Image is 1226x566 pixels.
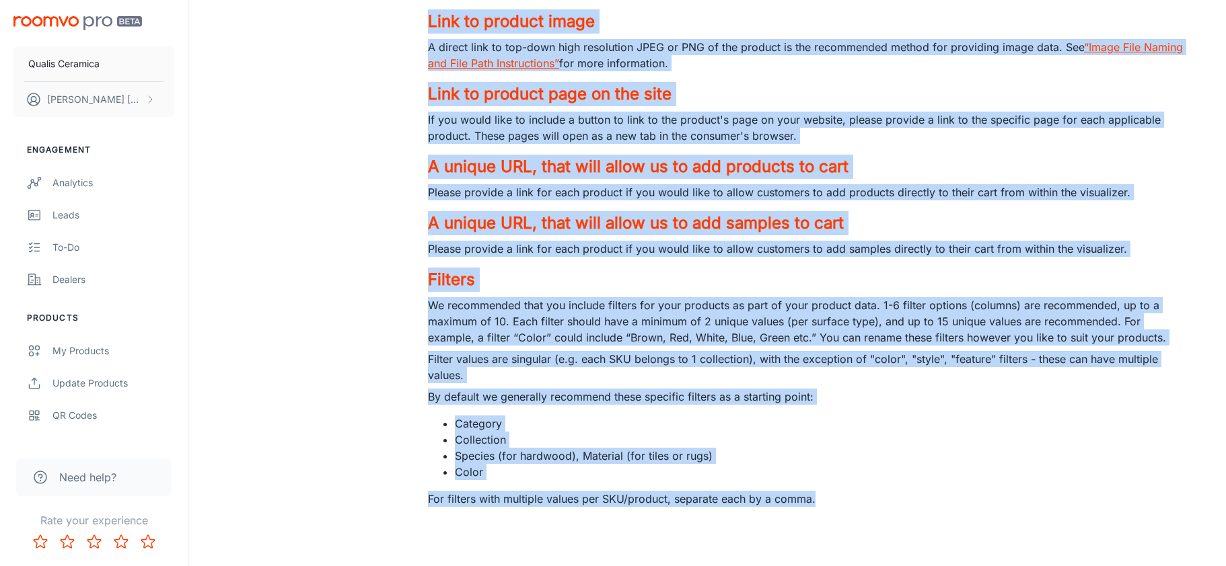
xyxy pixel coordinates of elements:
p: Rate your experience [11,512,177,528]
a: “Image File Naming and File Path Instructions” [428,40,1183,70]
li: Collection [455,432,1183,448]
button: Qualis Ceramica [13,46,174,81]
p: We recommended that you include filters for your products as part of your product data. 1-6 filte... [428,297,1183,346]
p: If you would like to include a button to link to the product's page on your website, please provi... [428,112,1183,144]
button: Rate 4 star [108,528,135,555]
p: Qualis Ceramica [28,56,100,71]
div: Leads [52,208,174,223]
button: Rate 1 star [27,528,54,555]
li: Species (for hardwood), Material (for tiles or rugs) [455,448,1183,464]
button: Rate 3 star [81,528,108,555]
span: Need help? [59,469,116,485]
img: Roomvo PRO Beta [13,16,142,30]
div: To-do [52,240,174,255]
p: Please provide a link for each product if you would like to allow customers to add samples direct... [428,241,1183,257]
p: Please provide a link for each product if you would like to allow customers to add products direc... [428,184,1183,200]
p: A direct link to top-down high resolution JPEG or PNG of the product is the recommended method fo... [428,39,1183,71]
div: Analytics [52,175,174,190]
a: A unique URL, that will allow us to add products to cart [428,155,1183,179]
a: Link to product image [428,9,1183,34]
a: A unique URL, that will allow us to add samples to cart [428,211,1183,235]
div: My Products [52,343,174,358]
button: Rate 5 star [135,528,161,555]
li: Category [455,415,1183,432]
div: Dealers [52,272,174,287]
div: Update Products [52,376,174,391]
a: Filters [428,268,1183,292]
p: [PERSON_NAME] [PERSON_NAME] [47,92,142,107]
li: Color [455,464,1183,480]
button: [PERSON_NAME] [PERSON_NAME] [13,82,174,117]
button: Rate 2 star [54,528,81,555]
a: Link to product page on the site [428,82,1183,106]
p: For filters with multiple values per SKU/product, separate each by a comma. [428,491,1183,507]
div: QR Codes [52,408,174,423]
p: By default we generally recommend these specific filters as a starting point: [428,389,1183,405]
p: Filter values are singular (e.g. each SKU belongs to 1 collection), with the exception of "color"... [428,351,1183,383]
